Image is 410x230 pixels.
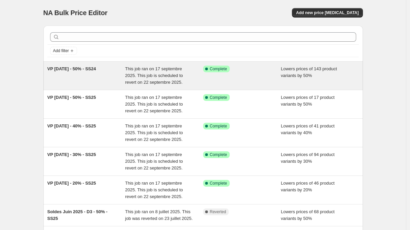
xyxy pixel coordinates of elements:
span: Complete [210,123,227,129]
span: Lowers prices of 94 product variants by 30% [281,152,335,164]
span: VP [DATE] - 50% - SS24 [47,66,96,71]
span: VP [DATE] - 50% - SS25 [47,95,96,100]
span: This job ran on 17 septembre 2025. This job is scheduled to revert on 22 septembre 2025. [125,152,183,170]
span: Lowers prices of 143 product variants by 50% [281,66,337,78]
span: Complete [210,152,227,157]
span: Add new price [MEDICAL_DATA] [296,10,359,15]
span: Lowers prices of 41 product variants by 40% [281,123,335,135]
span: Complete [210,95,227,100]
span: NA Bulk Price Editor [43,9,108,16]
span: This job ran on 17 septembre 2025. This job is scheduled to revert on 22 septembre 2025. [125,66,183,85]
span: This job ran on 17 septembre 2025. This job is scheduled to revert on 22 septembre 2025. [125,95,183,113]
span: VP [DATE] - 30% - SS25 [47,152,96,157]
span: This job ran on 17 septembre 2025. This job is scheduled to revert on 22 septembre 2025. [125,123,183,142]
span: Soldes Juin 2025 - D3 - 50% - SS25 [47,209,108,221]
button: Add new price [MEDICAL_DATA] [292,8,363,17]
span: This job ran on 17 septembre 2025. This job is scheduled to revert on 22 septembre 2025. [125,181,183,199]
span: Lowers prices of 46 product variants by 20% [281,181,335,192]
span: Lowers prices of 68 product variants by 50% [281,209,335,221]
span: This job ran on 8 juillet 2025. This job was reverted on 23 juillet 2025. [125,209,193,221]
span: Reverted [210,209,226,215]
span: Add filter [53,48,69,53]
span: VP [DATE] - 20% - SS25 [47,181,96,186]
span: Lowers prices of 17 product variants by 50% [281,95,335,107]
span: Complete [210,181,227,186]
span: Complete [210,66,227,72]
button: Add filter [50,47,77,55]
span: VP [DATE] - 40% - SS25 [47,123,96,128]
